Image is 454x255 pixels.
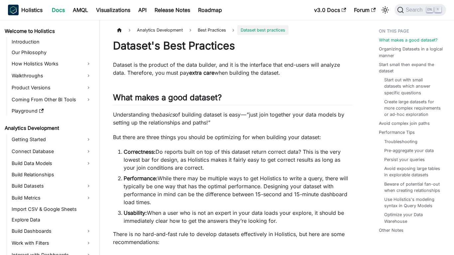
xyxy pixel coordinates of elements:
li: Do reports built on top of this dataset return correct data? This is the very lowest bar for desi... [124,148,352,172]
b: Holistics [21,6,43,14]
a: AMQL [69,5,92,15]
a: Forum [350,5,380,15]
a: Getting Started [10,134,94,145]
a: What makes a good dataset? [379,37,438,43]
span: Dataset best practices [237,25,288,35]
a: Start small then expand the dataset [379,61,444,74]
a: Organizing Datasets in a logical manner [379,46,444,58]
h2: What makes a good dataset? [113,93,352,105]
strong: Correctness: [124,148,156,155]
a: Build Dashboards [10,226,94,236]
a: Start out with small datasets which answer specific questions [384,77,441,96]
a: Avoid exposing large tables in explorable datasets [384,165,441,178]
a: API [134,5,151,15]
p: Understanding the of building dataset is easy — ”just join together your data models by setting u... [113,111,352,127]
a: Build Metrics [10,193,94,203]
p: Dataset is the product of the data builder, and it is the interface that end-users will analyze d... [113,61,352,77]
a: Use Holistics's modeling syntax in Query Models [384,196,441,209]
a: Visualizations [92,5,134,15]
a: Import CSV & Google Sheets [10,205,94,214]
a: Coming From Other BI Tools [10,94,94,105]
a: Pre-aggregate your data [384,147,434,154]
a: Product Versions [10,82,94,93]
a: Analytics Development [3,124,94,133]
a: Playground [10,106,94,116]
a: Roadmap [194,5,226,15]
a: Performance Tips [379,129,415,135]
a: Create large datasets for more complex requirements or ad-hoc exploration [384,99,441,118]
a: How Holistics Works [10,58,94,69]
a: Optimize your Data Warehouse [384,212,441,224]
p: But there are three things you should be optimizing for when building your dataset: [113,133,352,141]
a: Build Datasets [10,181,94,191]
li: When a user who is not an expert in your data loads your explore, it should be immediately clear ... [124,209,352,225]
span: Best Practices [194,25,229,35]
a: Other Notes [379,227,403,233]
a: Build Data Models [10,158,94,169]
a: Beware of potential fan-out when creating relationships [384,181,441,194]
a: Troubleshooting [384,138,417,145]
em: basics [159,111,175,118]
span: Analytics Development [134,25,186,35]
a: Explore Data [10,215,94,224]
a: Docs [48,5,69,15]
h1: Dataset's Best Practices [113,39,352,52]
a: Avoid complex join paths [379,120,430,127]
a: Release Notes [151,5,194,15]
a: Persist your queries [384,156,425,163]
button: Search (Ctrl+K) [395,4,446,16]
a: Build Relationships [10,170,94,179]
a: v3.0 Docs [310,5,350,15]
strong: extra care [189,69,214,76]
button: Switch between dark and light mode (currently light mode) [380,5,391,15]
li: While there may be multiple ways to get Holistics to write a query, there will typically be one w... [124,174,352,206]
a: Connect Database [10,146,94,157]
a: Introduction [10,37,94,46]
kbd: K [435,7,441,13]
strong: Usability: [124,210,147,216]
a: Home page [113,25,126,35]
a: Welcome to Holistics [3,27,94,36]
strong: Performance: [124,175,158,182]
a: Work with Filters [10,238,94,248]
p: There is no hard-and-fast rule to develop datasets effectively in Holistics, but here are some re... [113,230,352,246]
nav: Breadcrumbs [113,25,352,35]
a: HolisticsHolistics [8,5,43,15]
img: Holistics [8,5,19,15]
a: Our Philosophy [10,48,94,57]
span: Search [404,7,427,13]
a: Walkthroughs [10,70,94,81]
